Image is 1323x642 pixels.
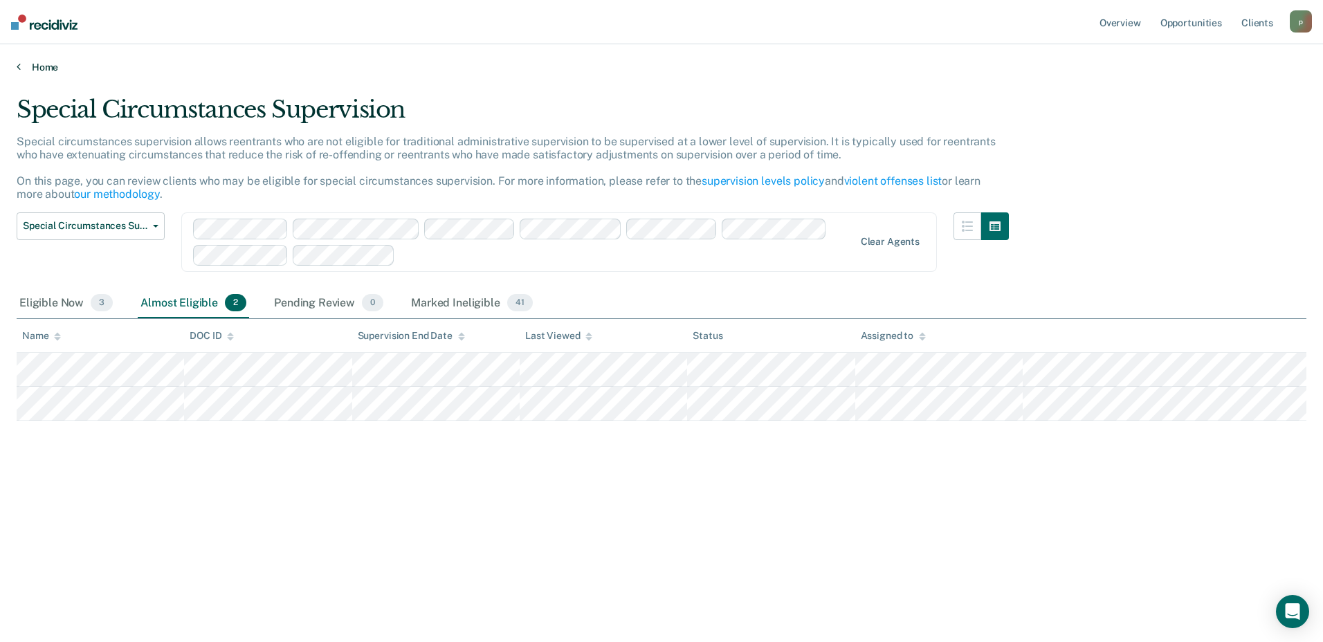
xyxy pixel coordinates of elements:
[358,330,465,342] div: Supervision End Date
[702,174,825,187] a: supervision levels policy
[11,15,77,30] img: Recidiviz
[17,95,1009,135] div: Special Circumstances Supervision
[190,330,234,342] div: DOC ID
[17,61,1306,73] a: Home
[1290,10,1312,33] button: p
[17,212,165,240] button: Special Circumstances Supervision
[22,330,61,342] div: Name
[408,288,535,319] div: Marked Ineligible41
[17,135,996,201] p: Special circumstances supervision allows reentrants who are not eligible for traditional administ...
[861,236,920,248] div: Clear agents
[138,288,249,319] div: Almost Eligible2
[507,294,533,312] span: 41
[362,294,383,312] span: 0
[844,174,942,187] a: violent offenses list
[91,294,113,312] span: 3
[271,288,386,319] div: Pending Review0
[1276,595,1309,628] div: Open Intercom Messenger
[525,330,592,342] div: Last Viewed
[74,187,160,201] a: our methodology
[17,288,116,319] div: Eligible Now3
[861,330,926,342] div: Assigned to
[23,220,147,232] span: Special Circumstances Supervision
[693,330,722,342] div: Status
[225,294,246,312] span: 2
